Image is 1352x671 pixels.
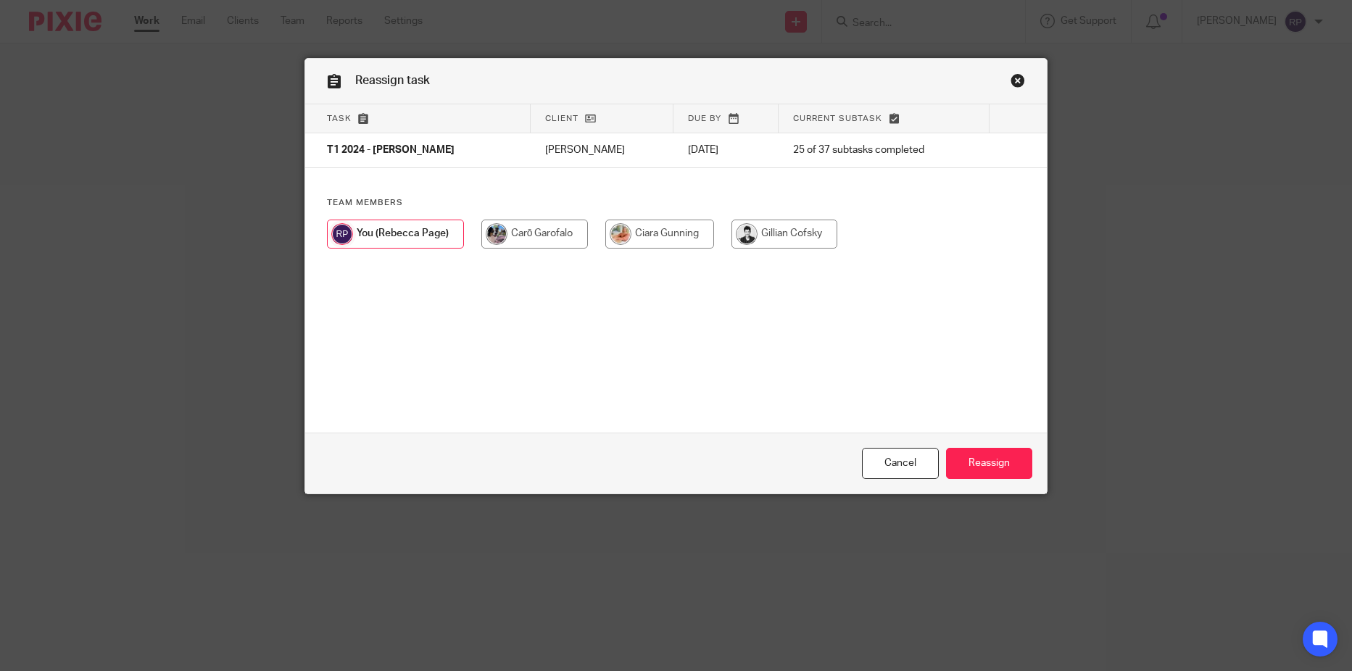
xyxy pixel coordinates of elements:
[327,146,455,156] span: T1 2024 - [PERSON_NAME]
[327,114,352,122] span: Task
[688,143,764,157] p: [DATE]
[1011,73,1025,93] a: Close this dialog window
[355,75,430,86] span: Reassign task
[946,448,1032,479] input: Reassign
[545,143,660,157] p: [PERSON_NAME]
[688,114,721,122] span: Due by
[862,448,939,479] a: Close this dialog window
[779,133,990,168] td: 25 of 37 subtasks completed
[545,114,578,122] span: Client
[793,114,882,122] span: Current subtask
[327,197,1026,209] h4: Team members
